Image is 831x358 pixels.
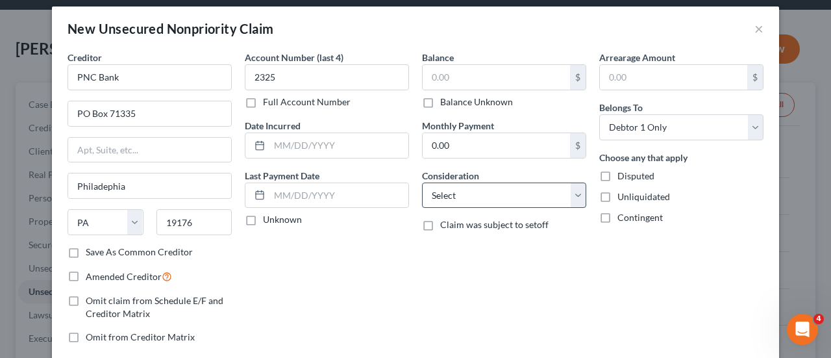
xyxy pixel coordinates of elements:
span: Contingent [617,212,663,223]
span: Amended Creditor [86,271,162,282]
label: Full Account Number [263,96,351,109]
div: $ [747,65,763,90]
span: Disputed [617,170,654,181]
div: New Unsecured Nonpriority Claim [68,19,273,38]
label: Arrearage Amount [599,51,675,64]
label: Balance Unknown [440,96,513,109]
input: Enter address... [68,101,231,126]
div: $ [570,133,586,158]
input: MM/DD/YYYY [269,133,408,158]
input: XXXX [245,64,409,90]
div: $ [570,65,586,90]
span: Unliquidated [617,191,670,202]
span: Omit claim from Schedule E/F and Creditor Matrix [86,295,223,319]
label: Choose any that apply [599,151,688,164]
span: 4 [813,314,824,324]
label: Date Incurred [245,119,301,133]
label: Consideration [422,169,479,183]
span: Belongs To [599,102,643,113]
input: MM/DD/YYYY [269,183,408,208]
label: Account Number (last 4) [245,51,343,64]
label: Save As Common Creditor [86,246,193,259]
label: Balance [422,51,454,64]
input: 0.00 [423,133,570,158]
input: Apt, Suite, etc... [68,138,231,162]
input: 0.00 [600,65,747,90]
input: Enter city... [68,173,231,198]
span: Creditor [68,52,102,63]
label: Monthly Payment [422,119,494,133]
label: Last Payment Date [245,169,319,183]
span: Omit from Creditor Matrix [86,331,195,342]
input: Enter zip... [156,209,232,235]
input: 0.00 [423,65,570,90]
span: Claim was subject to setoff [440,219,549,230]
label: Unknown [263,213,302,226]
input: Search creditor by name... [68,64,232,90]
iframe: Intercom live chat [787,314,818,345]
button: × [754,21,763,36]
